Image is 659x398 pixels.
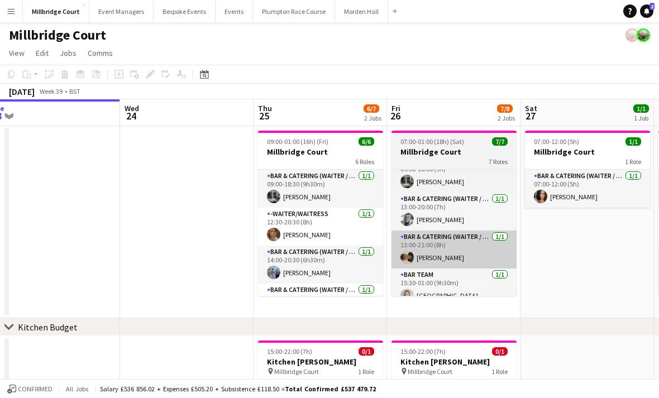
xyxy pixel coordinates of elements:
[18,385,52,393] span: Confirmed
[391,268,517,306] app-card-role: Bar Team1/115:30-01:00 (9h30m)[GEOGRAPHIC_DATA]
[391,103,400,113] span: Fri
[525,170,650,208] app-card-role: Bar & Catering (Waiter / waitress)1/107:00-12:00 (5h)[PERSON_NAME]
[55,46,81,60] a: Jobs
[525,147,650,157] h3: Millbridge Court
[498,114,515,122] div: 2 Jobs
[37,87,65,95] span: Week 39
[258,147,383,157] h3: Millbridge Court
[258,284,383,322] app-card-role: Bar & Catering (Waiter / waitress)1/114:00-22:30 (8h30m)
[9,48,25,58] span: View
[640,4,653,18] a: 2
[400,137,464,146] span: 07:00-01:00 (18h) (Sat)
[625,137,641,146] span: 1/1
[534,137,579,146] span: 07:00-12:00 (5h)
[23,1,89,22] button: Millbridge Court
[634,114,648,122] div: 1 Job
[391,231,517,268] app-card-role: Bar & Catering (Waiter / waitress)1/113:00-21:00 (8h)[PERSON_NAME]
[391,155,517,193] app-card-role: Bar & Catering (Waiter / waitress)1/109:00-18:00 (9h)[PERSON_NAME]
[497,104,513,113] span: 7/8
[364,104,379,113] span: 6/7
[637,28,650,42] app-user-avatar: Staffing Manager
[123,109,139,122] span: 24
[625,157,641,166] span: 1 Role
[391,147,517,157] h3: Millbridge Court
[258,131,383,296] app-job-card: 09:00-01:00 (16h) (Fri)6/6Millbridge Court6 RolesBar & Catering (Waiter / waitress)1/109:00-18:30...
[267,137,328,146] span: 09:00-01:00 (16h) (Fri)
[83,46,117,60] a: Comms
[650,3,655,10] span: 2
[400,347,446,356] span: 15:00-22:00 (7h)
[6,383,54,395] button: Confirmed
[525,103,537,113] span: Sat
[492,347,508,356] span: 0/1
[253,1,335,22] button: Plumpton Race Course
[359,347,374,356] span: 0/1
[125,103,139,113] span: Wed
[523,109,537,122] span: 27
[285,385,376,393] span: Total Confirmed £537 479.72
[258,357,383,367] h3: Kitchen [PERSON_NAME]
[390,109,400,122] span: 26
[9,86,35,97] div: [DATE]
[267,347,312,356] span: 15:00-22:00 (7h)
[391,131,517,296] app-job-card: 07:00-01:00 (18h) (Sat)7/7Millbridge Court7 Roles07:00-18:00 (11h)[US_STATE][PERSON_NAME]Bar & Ca...
[625,28,639,42] app-user-avatar: Staffing Manager
[358,367,374,376] span: 1 Role
[258,246,383,284] app-card-role: Bar & Catering (Waiter / waitress)1/114:00-20:30 (6h30m)[PERSON_NAME]
[355,157,374,166] span: 6 Roles
[216,1,253,22] button: Events
[60,48,77,58] span: Jobs
[31,46,53,60] a: Edit
[18,322,78,333] div: Kitchen Budget
[154,1,216,22] button: Bespoke Events
[335,1,388,22] button: Morden Hall
[633,104,649,113] span: 1/1
[64,385,90,393] span: All jobs
[4,46,29,60] a: View
[491,367,508,376] span: 1 Role
[258,103,272,113] span: Thu
[258,170,383,208] app-card-role: Bar & Catering (Waiter / waitress)1/109:00-18:30 (9h30m)[PERSON_NAME]
[274,367,319,376] span: Millbridge Court
[88,48,113,58] span: Comms
[525,131,650,208] app-job-card: 07:00-12:00 (5h)1/1Millbridge Court1 RoleBar & Catering (Waiter / waitress)1/107:00-12:00 (5h)[PE...
[89,1,154,22] button: Event Managers
[9,27,106,44] h1: Millbridge Court
[492,137,508,146] span: 7/7
[408,367,452,376] span: Millbridge Court
[69,87,80,95] div: BST
[359,137,374,146] span: 6/6
[391,357,517,367] h3: Kitchen [PERSON_NAME]
[258,208,383,246] app-card-role: -Waiter/Waitress1/112:30-20:30 (8h)[PERSON_NAME]
[391,193,517,231] app-card-role: Bar & Catering (Waiter / waitress)1/113:00-20:00 (7h)[PERSON_NAME]
[36,48,49,58] span: Edit
[256,109,272,122] span: 25
[489,157,508,166] span: 7 Roles
[364,114,381,122] div: 2 Jobs
[100,385,376,393] div: Salary £536 856.02 + Expenses £505.20 + Subsistence £118.50 =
